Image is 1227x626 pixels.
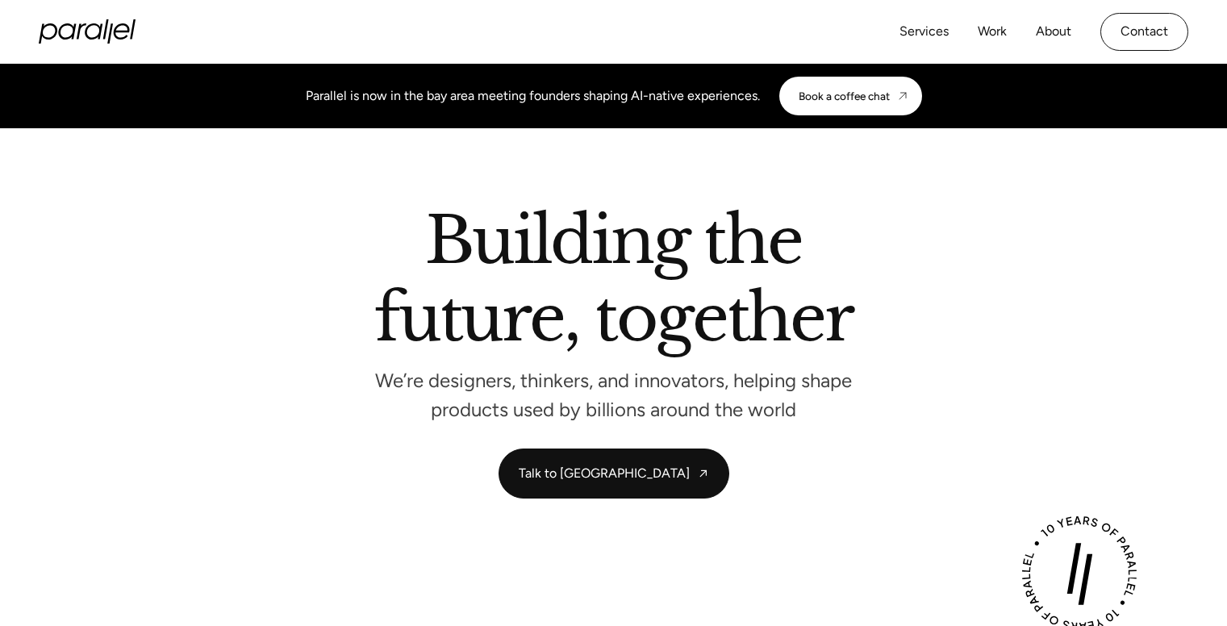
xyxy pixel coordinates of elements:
a: Work [978,20,1007,44]
h2: Building the future, together [374,209,853,357]
p: We’re designers, thinkers, and innovators, helping shape products used by billions around the world [372,374,856,416]
a: home [39,19,136,44]
div: Parallel is now in the bay area meeting founders shaping AI-native experiences. [306,86,760,106]
a: Contact [1100,13,1188,51]
a: Services [899,20,949,44]
a: About [1036,20,1071,44]
img: CTA arrow image [896,90,909,102]
a: Book a coffee chat [779,77,922,115]
div: Book a coffee chat [799,90,890,102]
